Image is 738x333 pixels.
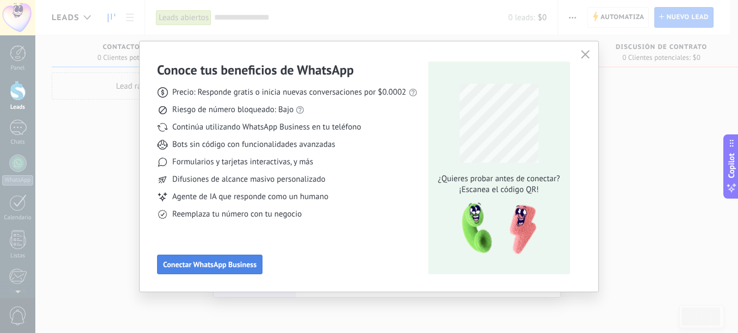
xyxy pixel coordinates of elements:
[172,157,313,168] span: Formularios y tarjetas interactivas, y más
[172,87,406,98] span: Precio: Responde gratis o inicia nuevas conversaciones por $0.0002
[172,209,302,220] span: Reemplaza tu número con tu negocio
[435,174,563,184] span: ¿Quieres probar antes de conectar?
[435,184,563,195] span: ¡Escanea el código QR!
[172,104,293,115] span: Riesgo de número bloqueado: Bajo
[172,139,335,150] span: Bots sin código con funcionalidades avanzadas
[453,200,539,258] img: qr-pic-1x.png
[157,255,262,274] button: Conectar WhatsApp Business
[726,153,737,178] span: Copilot
[163,261,257,268] span: Conectar WhatsApp Business
[172,122,361,133] span: Continúa utilizando WhatsApp Business en tu teléfono
[157,61,354,78] h3: Conoce tus beneficios de WhatsApp
[172,174,326,185] span: Difusiones de alcance masivo personalizado
[172,192,328,202] span: Agente de IA que responde como un humano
